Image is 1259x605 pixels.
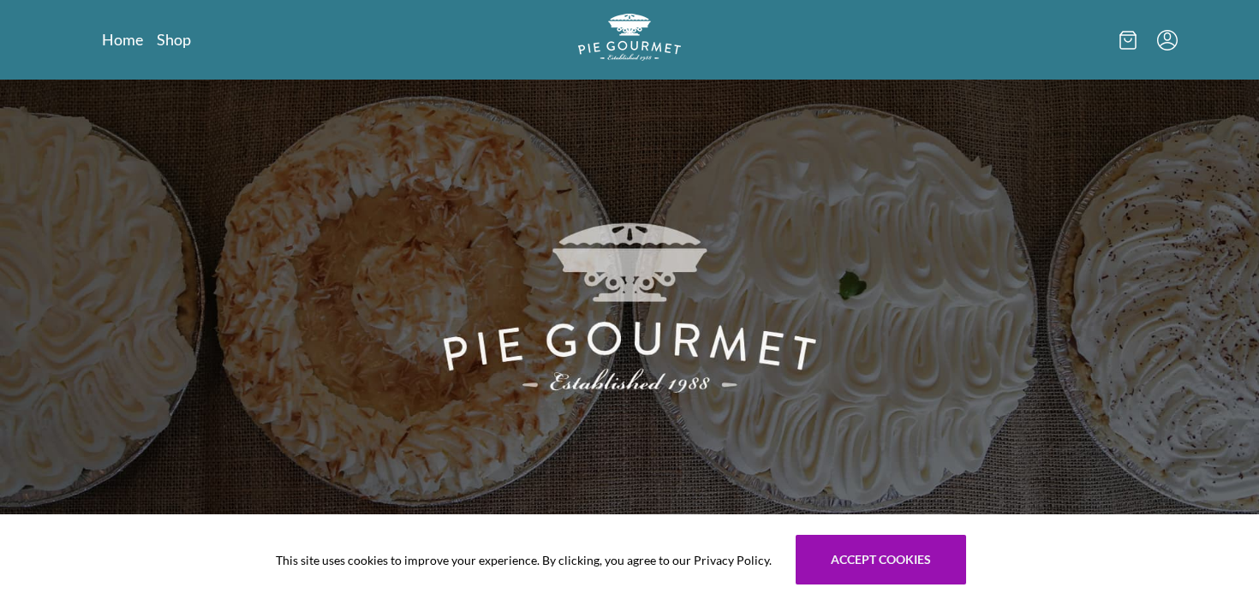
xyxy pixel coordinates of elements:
button: Menu [1157,30,1178,50]
a: Logo [578,14,681,66]
span: This site uses cookies to improve your experience. By clicking, you agree to our Privacy Policy. [276,551,772,569]
a: Home [102,29,143,50]
img: logo [578,14,681,61]
button: Accept cookies [796,535,966,584]
a: Shop [157,29,191,50]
